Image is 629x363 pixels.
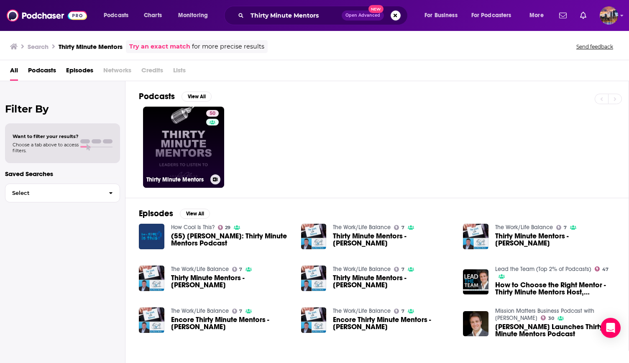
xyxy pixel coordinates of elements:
span: Encore Thirty Minute Mentors - [PERSON_NAME] [333,316,453,330]
a: Charts [138,9,167,22]
h2: Podcasts [139,91,175,102]
a: All [10,64,18,81]
span: Charts [144,10,162,21]
a: Try an exact match [129,42,190,51]
img: Thirty Minute Mentors - Adam Mendler [463,224,488,249]
a: 50Thirty Minute Mentors [143,107,224,188]
img: User Profile [600,6,618,25]
a: Thirty Minute Mentors - Adam Mendler [333,233,453,247]
span: For Podcasters [471,10,511,21]
span: (55) [PERSON_NAME]: Thirty Minute Mentors Podcast [171,233,291,247]
a: How Cool Is This? [171,224,215,231]
a: Episodes [66,64,93,81]
div: Open Intercom Messenger [601,318,621,338]
a: The Work/Life Balance [333,266,391,273]
img: Encore Thirty Minute Mentors - Adam Mendler [139,307,164,333]
a: The Work/Life Balance [333,224,391,231]
span: For Business [424,10,458,21]
a: How to Choose the Right Mentor - Thirty Minute Mentors Host, Adam Mendler [495,281,615,296]
a: Lead the Team (Top 2% of Podcasts) [495,266,591,273]
span: Thirty Minute Mentors - [PERSON_NAME] [333,274,453,289]
a: 47 [595,266,609,271]
span: Choose a tab above to access filters. [13,142,79,153]
a: (55) Adam Mendler: Thirty Minute Mentors Podcast [171,233,291,247]
span: Networks [103,64,131,81]
span: Thirty Minute Mentors - [PERSON_NAME] [495,233,615,247]
button: open menu [524,9,554,22]
img: Thirty Minute Mentors - Adam Mendler [139,266,164,291]
button: View All [182,92,212,102]
span: Encore Thirty Minute Mentors - [PERSON_NAME] [171,316,291,330]
span: [PERSON_NAME] Launches Thirty Minute Mentors Podcast [495,323,615,337]
input: Search podcasts, credits, & more... [247,9,342,22]
a: 7 [394,267,404,272]
a: The Work/Life Balance [495,224,553,231]
span: 7 [401,226,404,230]
button: open menu [172,9,219,22]
a: 29 [218,225,231,230]
a: (55) Adam Mendler: Thirty Minute Mentors Podcast [139,224,164,249]
button: open menu [98,9,139,22]
h3: Thirty Minute Mentors [146,176,207,183]
a: Thirty Minute Mentors - Adam Mendler [171,274,291,289]
a: Adam Mendler Launches Thirty Minute Mentors Podcast [495,323,615,337]
img: Thirty Minute Mentors - Adam Mendler [301,224,327,249]
span: How to Choose the Right Mentor - Thirty Minute Mentors Host, [PERSON_NAME] [495,281,615,296]
a: PodcastsView All [139,91,212,102]
button: open menu [466,9,524,22]
a: 7 [394,225,404,230]
span: Lists [173,64,186,81]
a: Show notifications dropdown [556,8,570,23]
span: 29 [225,226,230,230]
img: Thirty Minute Mentors - Adam Mendler [301,266,327,291]
a: How to Choose the Right Mentor - Thirty Minute Mentors Host, Adam Mendler [463,269,488,295]
button: Show profile menu [600,6,618,25]
span: 47 [602,268,609,271]
a: The Work/Life Balance [171,307,229,314]
img: Adam Mendler Launches Thirty Minute Mentors Podcast [463,311,488,337]
a: EpisodesView All [139,208,210,219]
a: 7 [232,309,243,314]
h3: Thirty Minute Mentors [59,43,123,51]
span: New [368,5,384,13]
button: Open AdvancedNew [342,10,384,20]
a: Thirty Minute Mentors - Adam Mendler [333,274,453,289]
p: Saved Searches [5,170,120,178]
span: Podcasts [104,10,128,21]
h2: Episodes [139,208,173,219]
img: Encore Thirty Minute Mentors - Adam Mendler [301,307,327,333]
span: 7 [564,226,567,230]
a: The Work/Life Balance [171,266,229,273]
span: 7 [239,268,242,271]
a: Encore Thirty Minute Mentors - Adam Mendler [171,316,291,330]
a: 50 [206,110,219,117]
a: Mission Matters Business Podcast with Adam Torres [495,307,594,322]
h3: Search [28,43,49,51]
a: 7 [232,267,243,272]
span: Monitoring [178,10,208,21]
a: Show notifications dropdown [577,8,590,23]
a: The Work/Life Balance [333,307,391,314]
span: Want to filter your results? [13,133,79,139]
span: Logged in as carlystonehouse [600,6,618,25]
span: 7 [401,268,404,271]
img: Podchaser - Follow, Share and Rate Podcasts [7,8,87,23]
a: Thirty Minute Mentors - Adam Mendler [495,233,615,247]
span: Thirty Minute Mentors - [PERSON_NAME] [171,274,291,289]
button: Send feedback [574,43,616,50]
a: 7 [556,225,567,230]
span: 7 [239,309,242,313]
a: Encore Thirty Minute Mentors - Adam Mendler [333,316,453,330]
a: Podcasts [28,64,56,81]
span: Select [5,190,102,196]
h2: Filter By [5,103,120,115]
